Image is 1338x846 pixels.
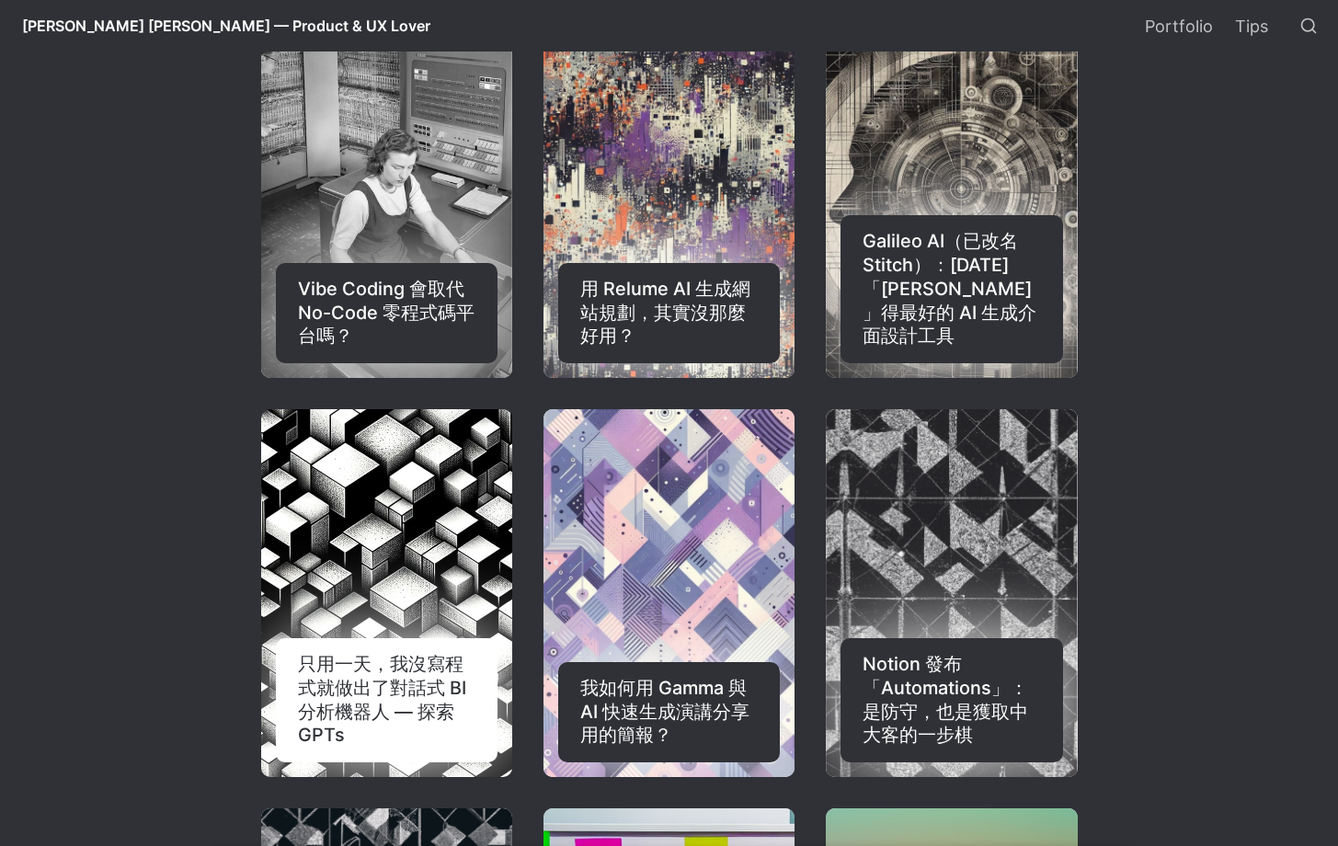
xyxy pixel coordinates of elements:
a: 只用一天，我沒寫程式就做出了對話式 BI 分析機器人 — 探索 GPTs [261,409,512,777]
a: Notion 發布「Automations」：是防守，也是獲取中大客的一步棋 [826,409,1077,777]
a: Galileo AI（已改名 Stitch）：[DATE]「[PERSON_NAME]」得最好的 AI 生成介面設計工具 [826,10,1077,378]
a: 我如何用 Gamma 與 AI 快速生成演講分享用的簡報？ [543,409,795,777]
a: 用 Relume AI 生成網站規劃，其實沒那麼好用？ [543,10,795,378]
span: [PERSON_NAME] [PERSON_NAME] — Product & UX Lover [22,17,430,35]
a: Vibe Coding 會取代 No-Code 零程式碼平台嗎？ [261,10,512,378]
